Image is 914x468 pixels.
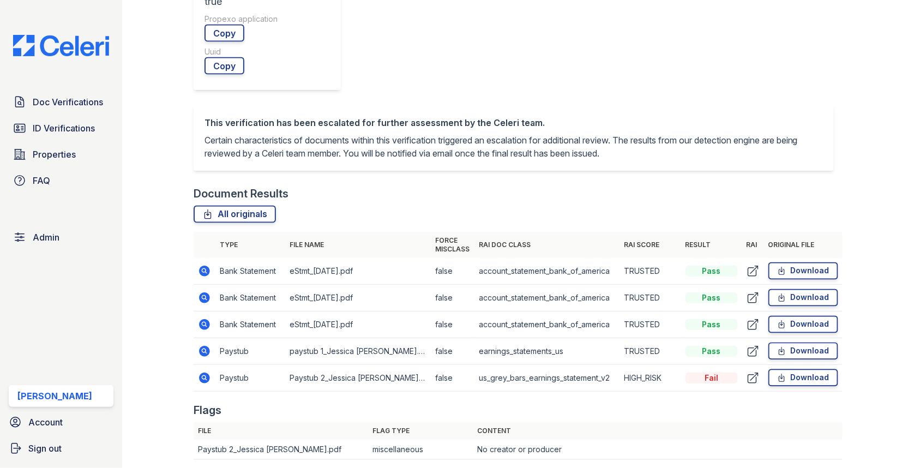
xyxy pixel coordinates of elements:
[473,440,843,460] td: No creator or producer
[33,231,59,244] span: Admin
[9,226,113,248] a: Admin
[474,365,620,392] td: us_grey_bars_earnings_statement_v2
[764,232,843,258] th: Original file
[431,365,474,392] td: false
[194,403,221,418] div: Flags
[205,14,330,25] div: Propexo application
[686,319,738,330] div: Pass
[205,116,823,129] div: This verification has been escalated for further assessment by the Celeri team.
[194,422,368,440] th: File
[474,258,620,285] td: account_statement_bank_of_america
[768,316,838,333] a: Download
[194,186,288,201] div: Document Results
[205,57,244,75] a: Copy
[768,343,838,360] a: Download
[431,258,474,285] td: false
[686,373,738,383] div: Fail
[285,258,431,285] td: eStmt_[DATE].pdf
[215,258,285,285] td: Bank Statement
[215,285,285,311] td: Bank Statement
[215,338,285,365] td: Paystub
[681,232,742,258] th: Result
[4,35,118,56] img: CE_Logo_Blue-a8612792a0a2168367f1c8372b55b34899dd931a85d93a1a3d3e32e68fde9ad4.png
[431,285,474,311] td: false
[686,292,738,303] div: Pass
[431,232,474,258] th: Force misclass
[205,46,330,57] div: Uuid
[686,266,738,277] div: Pass
[368,422,473,440] th: Flag type
[4,437,118,459] a: Sign out
[9,91,113,113] a: Doc Verifications
[620,311,681,338] td: TRUSTED
[742,232,764,258] th: RAI
[686,346,738,357] div: Pass
[368,440,473,460] td: miscellaneous
[215,311,285,338] td: Bank Statement
[9,170,113,191] a: FAQ
[620,232,681,258] th: RAI Score
[474,232,620,258] th: RAI Doc Class
[285,365,431,392] td: Paystub 2_Jessica [PERSON_NAME].pdf
[33,148,76,161] span: Properties
[215,232,285,258] th: Type
[285,338,431,365] td: paystub 1_Jessica [PERSON_NAME].pdf
[431,338,474,365] td: false
[33,122,95,135] span: ID Verifications
[285,232,431,258] th: File name
[473,422,843,440] th: Content
[768,262,838,280] a: Download
[215,365,285,392] td: Paystub
[474,311,620,338] td: account_statement_bank_of_america
[431,311,474,338] td: false
[474,285,620,311] td: account_statement_bank_of_america
[9,143,113,165] a: Properties
[33,174,50,187] span: FAQ
[620,365,681,392] td: HIGH_RISK
[17,389,92,403] div: [PERSON_NAME]
[620,258,681,285] td: TRUSTED
[9,117,113,139] a: ID Verifications
[194,206,276,223] a: All originals
[28,416,63,429] span: Account
[28,442,62,455] span: Sign out
[285,311,431,338] td: eStmt_[DATE].pdf
[205,134,823,160] p: Certain characteristics of documents within this verification triggered an escalation for additio...
[285,285,431,311] td: eStmt_[DATE].pdf
[4,411,118,433] a: Account
[205,25,244,42] a: Copy
[198,445,341,454] a: Paystub 2_Jessica [PERSON_NAME].pdf
[768,289,838,307] a: Download
[620,285,681,311] td: TRUSTED
[620,338,681,365] td: TRUSTED
[768,369,838,387] a: Download
[474,338,620,365] td: earnings_statements_us
[33,95,103,109] span: Doc Verifications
